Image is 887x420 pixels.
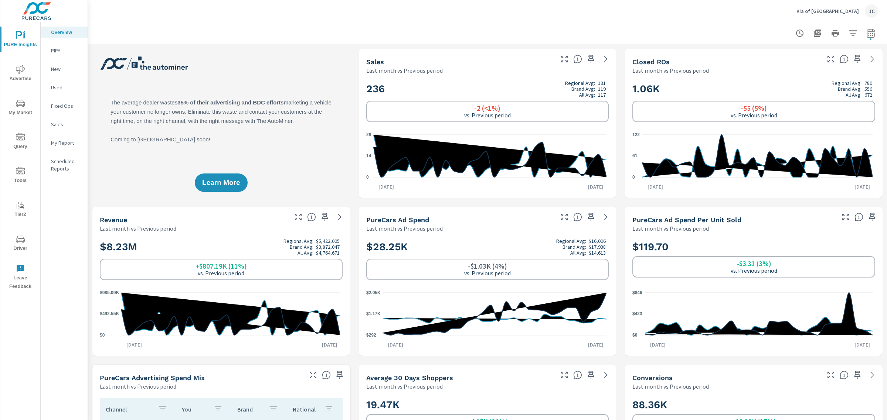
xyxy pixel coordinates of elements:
p: 556 [864,86,872,92]
button: "Export Report to PDF" [810,26,825,41]
span: Save this to your personalized report [852,369,863,381]
p: Used [51,84,82,91]
h2: $119.70 [632,240,875,253]
p: All Avg: [579,92,595,98]
h2: $8.23M [100,238,343,256]
p: [DATE] [583,341,609,348]
p: vs. Previous period [464,112,511,118]
span: Number of Repair Orders Closed by the selected dealership group over the selected time range. [So... [840,55,849,63]
h5: Closed ROs [632,58,670,66]
div: New [41,63,88,75]
span: Driver [3,235,38,253]
p: Brand Avg: [563,244,586,250]
p: Channel [106,406,152,413]
button: Make Fullscreen [292,211,304,223]
p: All Avg: [298,250,313,256]
p: Last month vs Previous period [632,224,709,233]
p: 131 [598,80,606,86]
button: Apply Filters [846,26,860,41]
p: Last month vs Previous period [366,224,443,233]
div: PIPA [41,45,88,56]
p: vs. Previous period [464,270,511,276]
p: $16,096 [589,238,606,244]
h5: Revenue [100,216,127,224]
span: Save this to your personalized report [334,369,346,381]
span: Number of vehicles sold by the dealership over the selected date range. [Source: This data is sou... [573,55,582,63]
a: See more details in report [334,211,346,223]
p: Regional Avg: [565,80,595,86]
p: $17,938 [589,244,606,250]
p: [DATE] [317,341,343,348]
p: Brand [237,406,263,413]
h6: -2 (<1%) [474,104,500,112]
button: Make Fullscreen [558,369,570,381]
p: vs. Previous period [731,112,777,118]
p: [DATE] [849,341,875,348]
p: 117 [598,92,606,98]
text: $1.17K [366,311,381,317]
p: $4,764,671 [316,250,340,256]
h5: Sales [366,58,384,66]
span: Advertise [3,65,38,83]
text: $985.09K [100,290,119,295]
text: $292 [366,333,376,338]
p: $3,872,047 [316,244,340,250]
span: Leave Feedback [3,264,38,291]
span: Save this to your personalized report [585,369,597,381]
h5: PureCars Ad Spend [366,216,429,224]
span: Tools [3,167,38,185]
p: [DATE] [383,341,408,348]
div: Fixed Ops [41,100,88,111]
text: 0 [632,175,635,180]
div: My Report [41,137,88,148]
p: Regional Avg: [832,80,861,86]
span: Save this to your personalized report [585,53,597,65]
p: [DATE] [645,341,671,348]
span: This table looks at how you compare to the amount of budget you spend per channel as opposed to y... [322,371,331,379]
p: Brand Avg: [838,86,861,92]
div: Overview [41,27,88,38]
p: Last month vs Previous period [632,382,709,391]
button: Make Fullscreen [558,53,570,65]
a: See more details in report [866,369,878,381]
p: vs. Previous period [198,270,244,276]
h2: $28.25K [366,238,609,256]
span: My Market [3,99,38,117]
div: Scheduled Reports [41,156,88,174]
p: You [182,406,208,413]
p: Kia of [GEOGRAPHIC_DATA] [796,8,859,14]
p: [DATE] [373,183,399,190]
span: Query [3,133,38,151]
span: Total sales revenue over the selected date range. [Source: This data is sourced from the dealer’s... [307,213,316,221]
button: Print Report [828,26,843,41]
h5: PureCars Advertising Spend Mix [100,374,205,382]
p: [DATE] [642,183,668,190]
button: Make Fullscreen [825,369,837,381]
span: The number of dealer-specified goals completed by a visitor. [Source: This data is provided by th... [840,371,849,379]
text: $0 [632,333,638,338]
p: Last month vs Previous period [366,382,443,391]
h2: 88.36K [632,398,875,411]
a: See more details in report [600,211,612,223]
a: See more details in report [600,369,612,381]
text: 28 [366,132,371,137]
text: $423 [632,311,642,317]
p: 780 [864,80,872,86]
text: 122 [632,132,640,137]
div: nav menu [0,22,40,294]
h6: -55 (5%) [741,104,767,112]
h5: PureCars Ad Spend Per Unit Sold [632,216,741,224]
p: New [51,65,82,73]
p: Last month vs Previous period [366,66,443,75]
button: Make Fullscreen [307,369,319,381]
span: PURE Insights [3,31,38,49]
text: $846 [632,290,642,295]
p: PIPA [51,47,82,54]
text: $0 [100,333,105,338]
p: vs. Previous period [731,267,777,274]
p: [DATE] [849,183,875,190]
p: [DATE] [583,183,609,190]
span: Total cost of media for all PureCars channels for the selected dealership group over the selected... [573,213,582,221]
button: Make Fullscreen [840,211,852,223]
span: Tier2 [3,201,38,219]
